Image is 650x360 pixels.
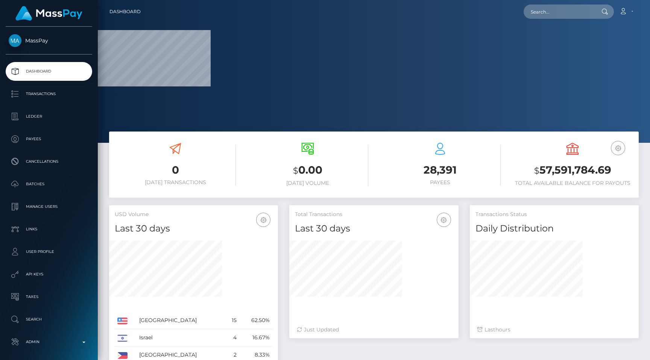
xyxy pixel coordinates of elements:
p: Transactions [9,88,89,100]
img: PH.png [117,352,128,359]
p: Payees [9,133,89,145]
a: API Keys [6,265,92,284]
td: 15 [225,312,239,329]
p: Dashboard [9,66,89,77]
h6: [DATE] Volume [247,180,368,186]
a: Manage Users [6,197,92,216]
img: MassPay [9,34,21,47]
h5: USD Volume [115,211,272,218]
p: User Profile [9,246,89,257]
img: US.png [117,318,128,324]
a: Admin [6,333,92,351]
p: Search [9,314,89,325]
h6: Total Available Balance for Payouts [512,180,633,186]
a: Ledger [6,107,92,126]
h4: Last 30 days [295,222,453,235]
h3: 57,591,784.69 [512,163,633,178]
small: $ [293,165,298,176]
p: Batches [9,178,89,190]
h5: Transactions Status [475,211,633,218]
td: Israel [137,329,225,346]
h6: [DATE] Transactions [115,179,236,186]
p: Ledger [9,111,89,122]
span: MassPay [6,37,92,44]
a: Batches [6,175,92,194]
a: Dashboard [6,62,92,81]
p: Links [9,224,89,235]
img: MassPay Logo [15,6,82,21]
a: Cancellations [6,152,92,171]
div: Just Updated [297,326,451,334]
h3: 0 [115,163,236,177]
p: Taxes [9,291,89,303]
td: 16.67% [239,329,273,346]
h5: Total Transactions [295,211,453,218]
a: Taxes [6,287,92,306]
a: Payees [6,130,92,148]
p: Admin [9,336,89,348]
a: Transactions [6,85,92,103]
td: [GEOGRAPHIC_DATA] [137,312,225,329]
p: API Keys [9,269,89,280]
p: Manage Users [9,201,89,212]
h4: Last 30 days [115,222,272,235]
a: Links [6,220,92,239]
img: IL.png [117,335,128,342]
small: $ [534,165,539,176]
div: Last hours [477,326,631,334]
input: Search... [524,5,594,19]
h3: 0.00 [247,163,368,178]
a: User Profile [6,242,92,261]
td: 4 [225,329,239,346]
h6: Payees [380,179,501,186]
h3: 28,391 [380,163,501,177]
p: Cancellations [9,156,89,167]
h4: Daily Distribution [475,222,633,235]
a: Dashboard [109,4,141,20]
a: Search [6,310,92,329]
td: 62.50% [239,312,273,329]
